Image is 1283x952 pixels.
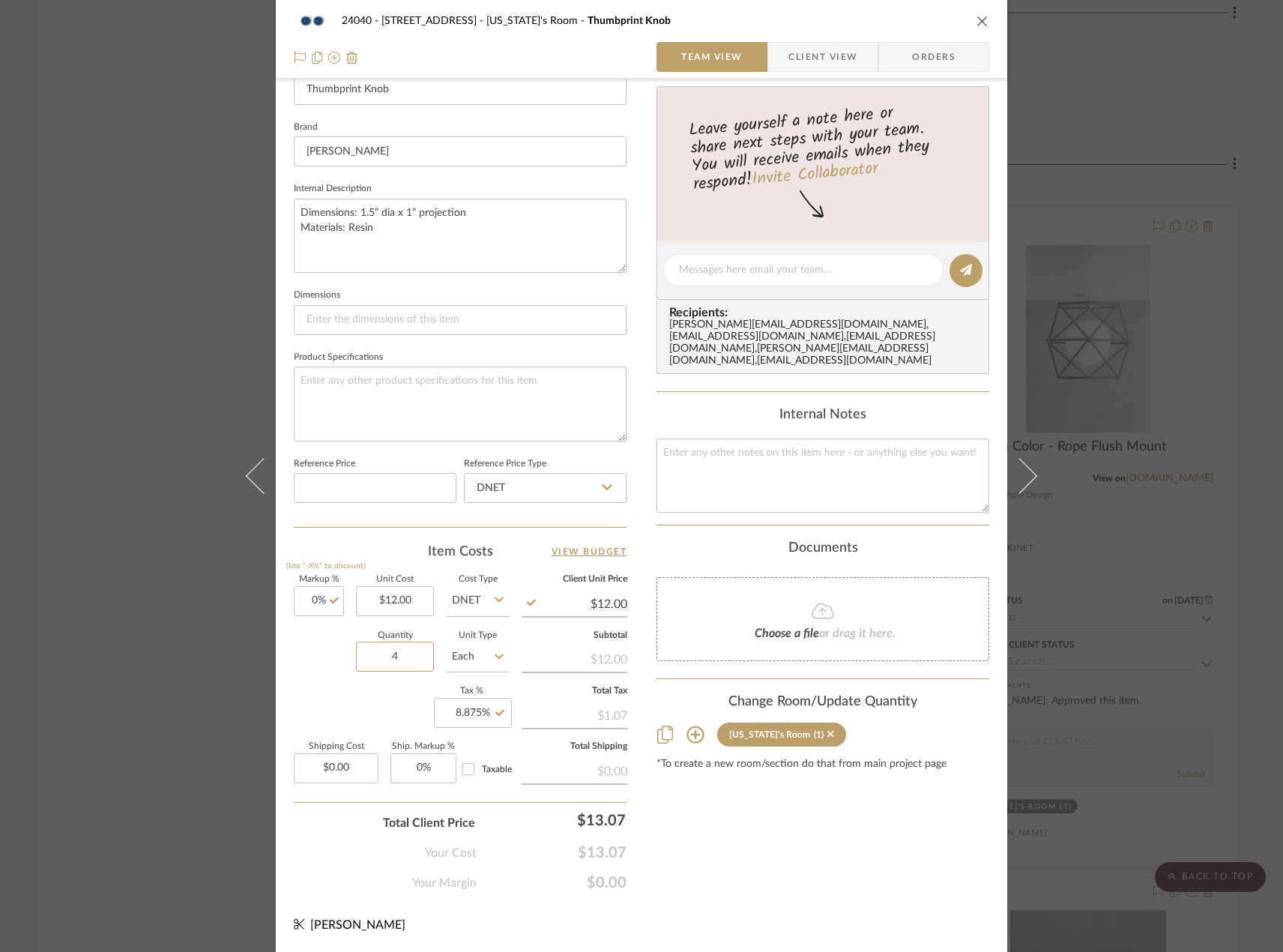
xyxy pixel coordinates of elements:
span: Your Margin [412,874,477,892]
label: Reference Price Type [464,460,546,468]
label: Tax % [434,687,510,695]
span: $13.07 [477,844,627,862]
span: Your Cost [425,844,477,862]
a: View Budget [552,543,627,561]
div: $13.07 [483,805,633,835]
label: Brand [294,124,318,131]
span: $0.00 [477,874,627,892]
input: Enter Item Name [294,75,627,105]
span: [PERSON_NAME] [310,919,405,931]
a: Invite Collaborator [751,156,879,193]
div: Internal Notes [656,407,989,424]
label: Markup % [294,576,344,583]
span: [US_STATE]'s Room [486,16,588,26]
div: $1.07 [522,701,627,728]
span: Taxable [482,765,512,774]
div: Change Room/Update Quantity [656,694,989,711]
label: Subtotal [522,632,627,639]
button: close [976,14,989,28]
span: Client View [788,42,857,72]
input: Enter the dimensions of this item [294,305,627,335]
img: 62adbebe-89c9-45bf-822d-b6d670aa7510_48x40.jpg [294,6,330,36]
span: Orders [896,42,972,72]
div: Leave yourself a note here or share next steps with your team. You will receive emails when they ... [655,97,991,197]
span: Total Client Price [383,814,475,832]
div: *To create a new room/section do that from main project page [656,759,989,771]
div: Documents [656,540,989,557]
label: Unit Type [446,632,510,639]
img: Remove from project [346,52,358,64]
input: Enter Brand [294,136,627,166]
span: 24040 - [STREET_ADDRESS] [342,16,486,26]
span: Thumbprint Knob [588,16,671,26]
label: Client Unit Price [522,576,627,583]
label: Shipping Cost [294,743,378,750]
label: Cost Type [446,576,510,583]
div: [PERSON_NAME][EMAIL_ADDRESS][DOMAIN_NAME] , [EMAIL_ADDRESS][DOMAIN_NAME] , [EMAIL_ADDRESS][DOMAIN... [669,319,982,367]
span: Team View [681,42,743,72]
label: Reference Price [294,460,355,468]
label: Product Specifications [294,354,383,361]
div: Item Costs [294,543,627,561]
label: Total Shipping [522,743,627,750]
label: Quantity [356,632,434,639]
div: (1) [814,729,824,740]
span: Recipients: [669,306,982,319]
label: Internal Description [294,185,372,193]
span: Choose a file [755,627,819,639]
label: Dimensions [294,292,340,299]
label: Unit Cost [356,576,434,583]
span: or drag it here. [819,627,896,639]
label: Ship. Markup % [390,743,456,750]
label: Total Tax [522,687,627,695]
div: $12.00 [522,645,627,672]
div: [US_STATE]'s Room [729,729,810,740]
div: $0.00 [522,756,627,783]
